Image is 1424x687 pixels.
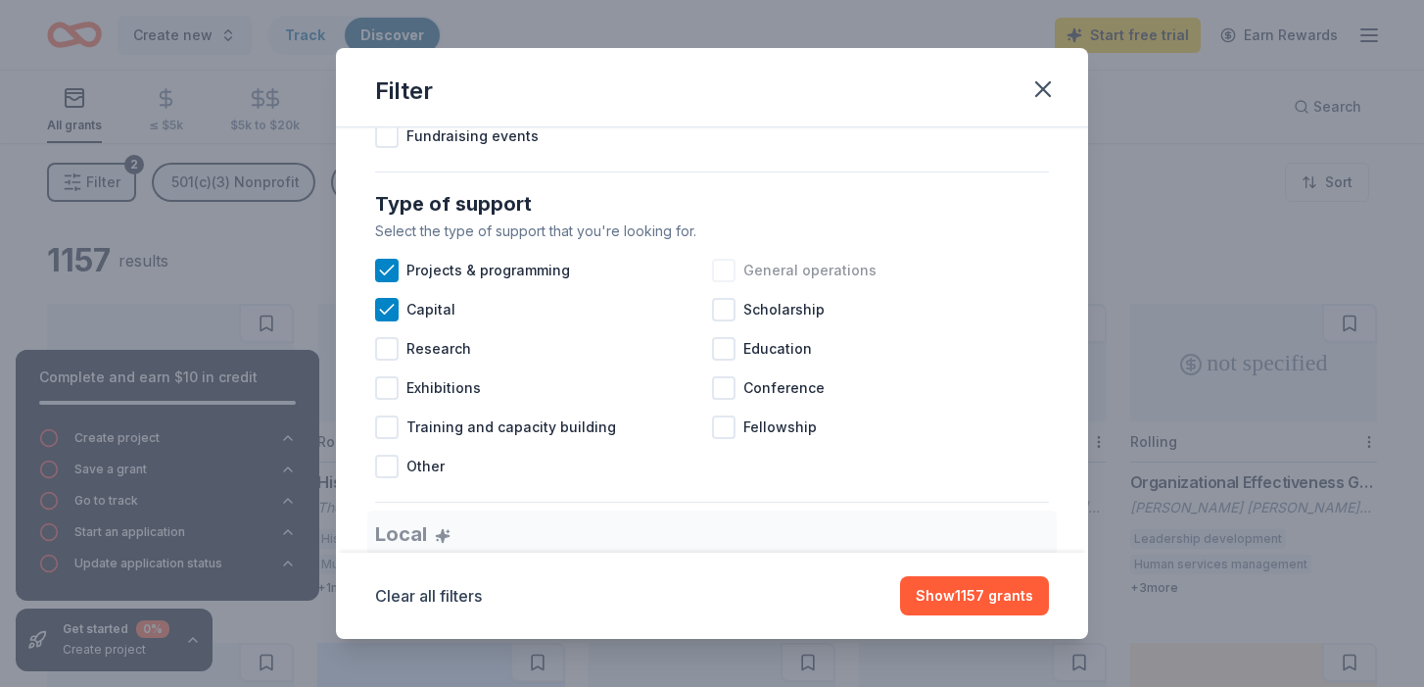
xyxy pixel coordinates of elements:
[375,75,433,107] div: Filter
[743,416,817,439] span: Fellowship
[743,298,825,321] span: Scholarship
[406,259,570,282] span: Projects & programming
[900,576,1049,615] button: Show1157 grants
[406,455,445,478] span: Other
[406,376,481,400] span: Exhibitions
[743,259,877,282] span: General operations
[406,124,539,148] span: Fundraising events
[375,220,1049,243] div: Select the type of support that you're looking for.
[375,584,482,608] button: Clear all filters
[375,188,1049,220] div: Type of support
[406,416,616,439] span: Training and capacity building
[743,337,812,361] span: Education
[743,376,825,400] span: Conference
[406,337,471,361] span: Research
[406,298,455,321] span: Capital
